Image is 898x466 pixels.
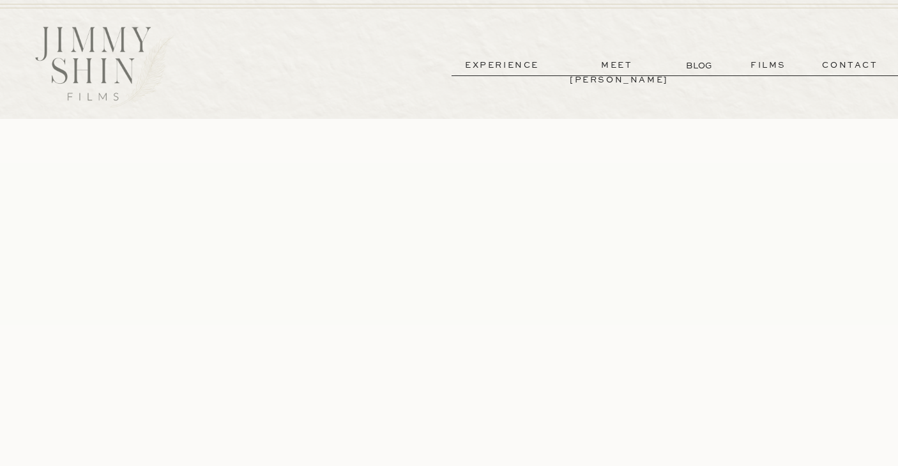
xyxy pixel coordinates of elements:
[455,58,549,73] a: experience
[570,58,664,73] a: meet [PERSON_NAME]
[804,58,896,73] a: contact
[737,58,800,73] a: films
[686,59,715,72] a: BLOG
